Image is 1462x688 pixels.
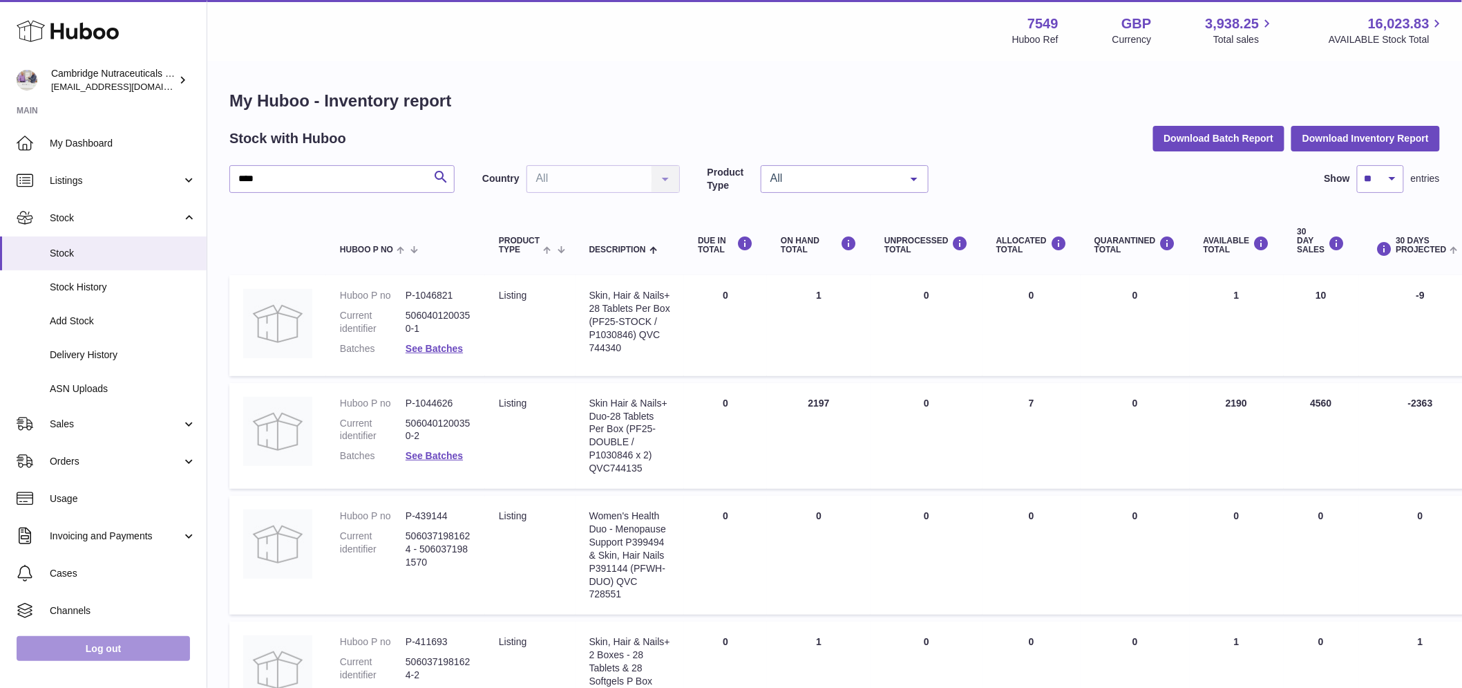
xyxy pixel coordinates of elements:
label: Product Type [708,166,754,192]
td: 1 [767,275,871,376]
span: AVAILABLE Stock Total [1329,33,1445,46]
h1: My Huboo - Inventory report [229,90,1440,112]
td: 0 [684,496,767,615]
td: 2190 [1190,383,1284,489]
dd: P-439144 [406,510,471,523]
span: All [767,171,900,185]
span: listing [499,290,526,301]
dt: Huboo P no [340,397,406,410]
span: listing [499,510,526,521]
div: Cambridge Nutraceuticals Ltd [51,67,175,93]
span: Description [589,245,646,254]
button: Download Batch Report [1153,126,1285,151]
td: 0 [871,383,982,489]
td: 0 [684,275,767,376]
td: 10 [1284,275,1359,376]
div: DUE IN TOTAL [698,236,753,254]
span: Invoicing and Payments [50,530,182,543]
dd: 5060371981624-2 [406,656,471,682]
span: 0 [1132,290,1138,301]
div: Huboo Ref [1012,33,1058,46]
td: 7 [982,383,1081,489]
dt: Batches [340,342,406,355]
span: Huboo P no [340,245,393,254]
span: Usage [50,492,196,505]
span: Stock [50,212,182,225]
dt: Current identifier [340,530,406,569]
dt: Batches [340,449,406,463]
dd: P-1046821 [406,289,471,302]
div: QUARANTINED Total [1094,236,1176,254]
a: See Batches [406,343,463,354]
dd: 5060371981624 - 5060371981570 [406,530,471,569]
h2: Stock with Huboo [229,129,346,148]
dt: Huboo P no [340,635,406,649]
div: Currency [1112,33,1152,46]
label: Country [482,172,520,185]
a: 16,023.83 AVAILABLE Stock Total [1329,15,1445,46]
td: 0 [871,496,982,615]
dd: P-411693 [406,635,471,649]
button: Download Inventory Report [1291,126,1440,151]
td: 0 [871,275,982,376]
div: 30 DAY SALES [1298,227,1345,255]
span: Delivery History [50,348,196,362]
dt: Current identifier [340,309,406,335]
a: See Batches [406,450,463,461]
span: Product Type [499,236,540,254]
a: 3,938.25 Total sales [1206,15,1275,46]
dt: Current identifier [340,417,406,443]
span: Orders [50,455,182,468]
span: 16,023.83 [1368,15,1430,33]
span: Sales [50,418,182,431]
dd: P-1044626 [406,397,471,410]
div: ALLOCATED Total [996,236,1067,254]
span: Cases [50,567,196,580]
div: Women's Health Duo - Menopause Support P399494 & Skin, Hair Nails P391144 (PFWH-DUO) QVC 728551 [589,510,671,601]
span: listing [499,398,526,409]
dt: Huboo P no [340,510,406,523]
dt: Current identifier [340,656,406,682]
span: listing [499,636,526,647]
div: ON HAND Total [781,236,857,254]
span: Stock [50,247,196,260]
td: 0 [684,383,767,489]
td: 0 [982,496,1081,615]
td: 4560 [1284,383,1359,489]
span: Stock History [50,281,196,294]
img: qvc@camnutra.com [17,70,37,91]
strong: GBP [1121,15,1151,33]
strong: 7549 [1027,15,1058,33]
span: entries [1411,172,1440,185]
td: 1 [1190,275,1284,376]
img: product image [243,510,312,579]
td: 0 [1284,496,1359,615]
dd: 5060401200350-2 [406,417,471,443]
div: UNPROCESSED Total [884,236,969,254]
div: Skin Hair & Nails+ Duo-28 Tablets Per Box (PF25-DOUBLE / P1030846 x 2) QVC744135 [589,397,671,475]
span: My Dashboard [50,137,196,150]
span: 30 DAYS PROJECTED [1396,236,1447,254]
span: ASN Uploads [50,382,196,396]
span: Total sales [1213,33,1275,46]
span: 3,938.25 [1206,15,1260,33]
span: Add Stock [50,315,196,328]
span: 0 [1132,510,1138,521]
span: 0 [1132,636,1138,647]
label: Show [1325,172,1350,185]
td: 0 [767,496,871,615]
td: 2197 [767,383,871,489]
td: 0 [1190,496,1284,615]
img: product image [243,289,312,358]
a: Log out [17,636,190,661]
span: Channels [50,604,196,617]
span: [EMAIL_ADDRESS][DOMAIN_NAME] [51,81,203,92]
span: 0 [1132,398,1138,409]
dt: Huboo P no [340,289,406,302]
img: product image [243,397,312,466]
dd: 5060401200350-1 [406,309,471,335]
div: Skin, Hair & Nails+ 28 Tablets Per Box (PF25-STOCK / P1030846) QVC 744340 [589,289,671,354]
div: AVAILABLE Total [1204,236,1270,254]
span: Listings [50,174,182,187]
td: 0 [982,275,1081,376]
